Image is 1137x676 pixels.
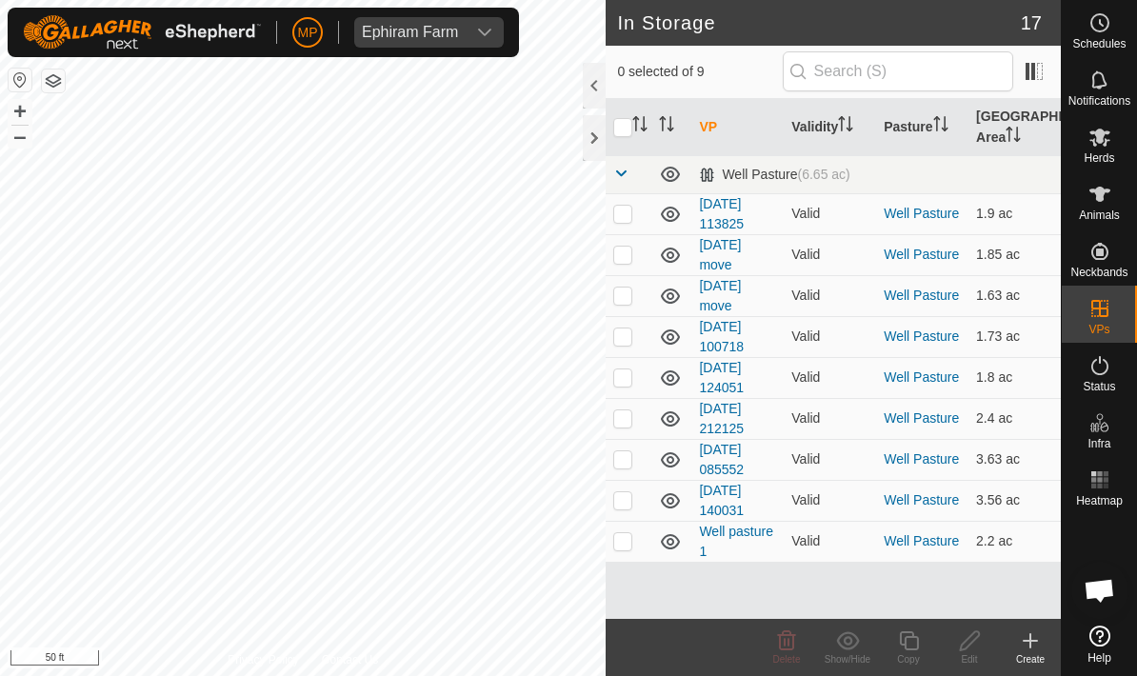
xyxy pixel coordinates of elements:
[884,492,959,507] a: Well Pasture
[1076,495,1123,507] span: Heatmap
[783,51,1013,91] input: Search (S)
[817,652,878,666] div: Show/Hide
[784,275,876,316] td: Valid
[659,119,674,134] p-sorticon: Activate to sort
[699,442,744,477] a: [DATE] 085552
[691,99,784,156] th: VP
[784,357,876,398] td: Valid
[968,439,1061,480] td: 3.63 ac
[228,651,299,668] a: Privacy Policy
[23,15,261,50] img: Gallagher Logo
[968,234,1061,275] td: 1.85 ac
[784,316,876,357] td: Valid
[968,480,1061,521] td: 3.56 ac
[699,167,849,183] div: Well Pasture
[617,11,1020,34] h2: In Storage
[968,275,1061,316] td: 1.63 ac
[884,288,959,303] a: Well Pasture
[1083,381,1115,392] span: Status
[968,99,1061,156] th: [GEOGRAPHIC_DATA] Area
[298,23,318,43] span: MP
[354,17,466,48] span: Ephiram Farm
[838,119,853,134] p-sorticon: Activate to sort
[1062,618,1137,671] a: Help
[699,196,744,231] a: [DATE] 113825
[1088,324,1109,335] span: VPs
[884,533,959,548] a: Well Pasture
[1087,438,1110,449] span: Infra
[784,193,876,234] td: Valid
[939,652,1000,666] div: Edit
[968,398,1061,439] td: 2.4 ac
[699,524,773,559] a: Well pasture 1
[884,451,959,467] a: Well Pasture
[617,62,782,82] span: 0 selected of 9
[1021,9,1042,37] span: 17
[784,398,876,439] td: Valid
[784,439,876,480] td: Valid
[699,278,741,313] a: [DATE] move
[1000,652,1061,666] div: Create
[784,480,876,521] td: Valid
[466,17,504,48] div: dropdown trigger
[1072,38,1126,50] span: Schedules
[968,521,1061,562] td: 2.2 ac
[699,401,744,436] a: [DATE] 212125
[784,99,876,156] th: Validity
[42,70,65,92] button: Map Layers
[884,410,959,426] a: Well Pasture
[362,25,458,40] div: Ephiram Farm
[699,319,744,354] a: [DATE] 100718
[1079,209,1120,221] span: Animals
[1070,267,1127,278] span: Neckbands
[798,167,850,182] span: (6.65 ac)
[876,99,968,156] th: Pasture
[1068,95,1130,107] span: Notifications
[9,125,31,148] button: –
[784,234,876,275] td: Valid
[968,193,1061,234] td: 1.9 ac
[1087,652,1111,664] span: Help
[1006,129,1021,145] p-sorticon: Activate to sort
[968,357,1061,398] td: 1.8 ac
[884,247,959,262] a: Well Pasture
[699,483,744,518] a: [DATE] 140031
[933,119,948,134] p-sorticon: Activate to sort
[884,369,959,385] a: Well Pasture
[322,651,378,668] a: Contact Us
[9,100,31,123] button: +
[968,316,1061,357] td: 1.73 ac
[699,237,741,272] a: [DATE] move
[884,206,959,221] a: Well Pasture
[9,69,31,91] button: Reset Map
[1084,152,1114,164] span: Herds
[773,654,801,665] span: Delete
[784,521,876,562] td: Valid
[878,652,939,666] div: Copy
[884,328,959,344] a: Well Pasture
[699,360,744,395] a: [DATE] 124051
[632,119,648,134] p-sorticon: Activate to sort
[1071,562,1128,619] div: Open chat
